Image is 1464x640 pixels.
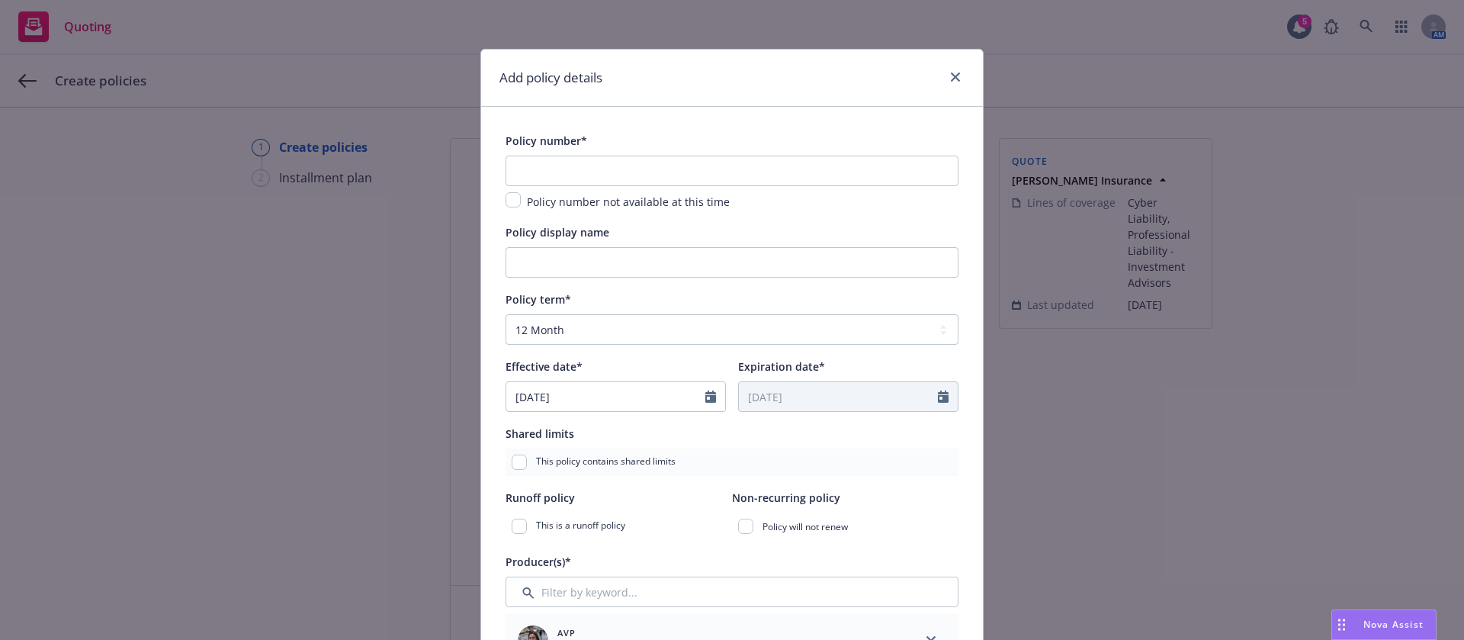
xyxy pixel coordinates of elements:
[506,359,583,374] span: Effective date*
[938,391,949,403] svg: Calendar
[738,359,825,374] span: Expiration date*
[946,68,965,86] a: close
[739,382,938,411] input: MM/DD/YYYY
[506,555,571,569] span: Producer(s)*
[527,195,730,209] span: Policy number not available at this time
[506,426,574,441] span: Shared limits
[499,68,602,88] h1: Add policy details
[506,292,571,307] span: Policy term*
[732,513,958,540] div: Policy will not renew
[506,449,958,476] div: This policy contains shared limits
[1363,618,1424,631] span: Nova Assist
[506,133,587,148] span: Policy number*
[705,391,716,403] svg: Calendar
[506,513,732,540] div: This is a runoff policy
[506,490,575,505] span: Runoff policy
[1332,610,1351,639] div: Drag to move
[1331,609,1437,640] button: Nova Assist
[506,382,705,411] input: MM/DD/YYYY
[506,225,609,240] span: Policy display name
[732,490,840,505] span: Non-recurring policy
[506,577,958,607] input: Filter by keyword...
[557,626,643,639] span: AVP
